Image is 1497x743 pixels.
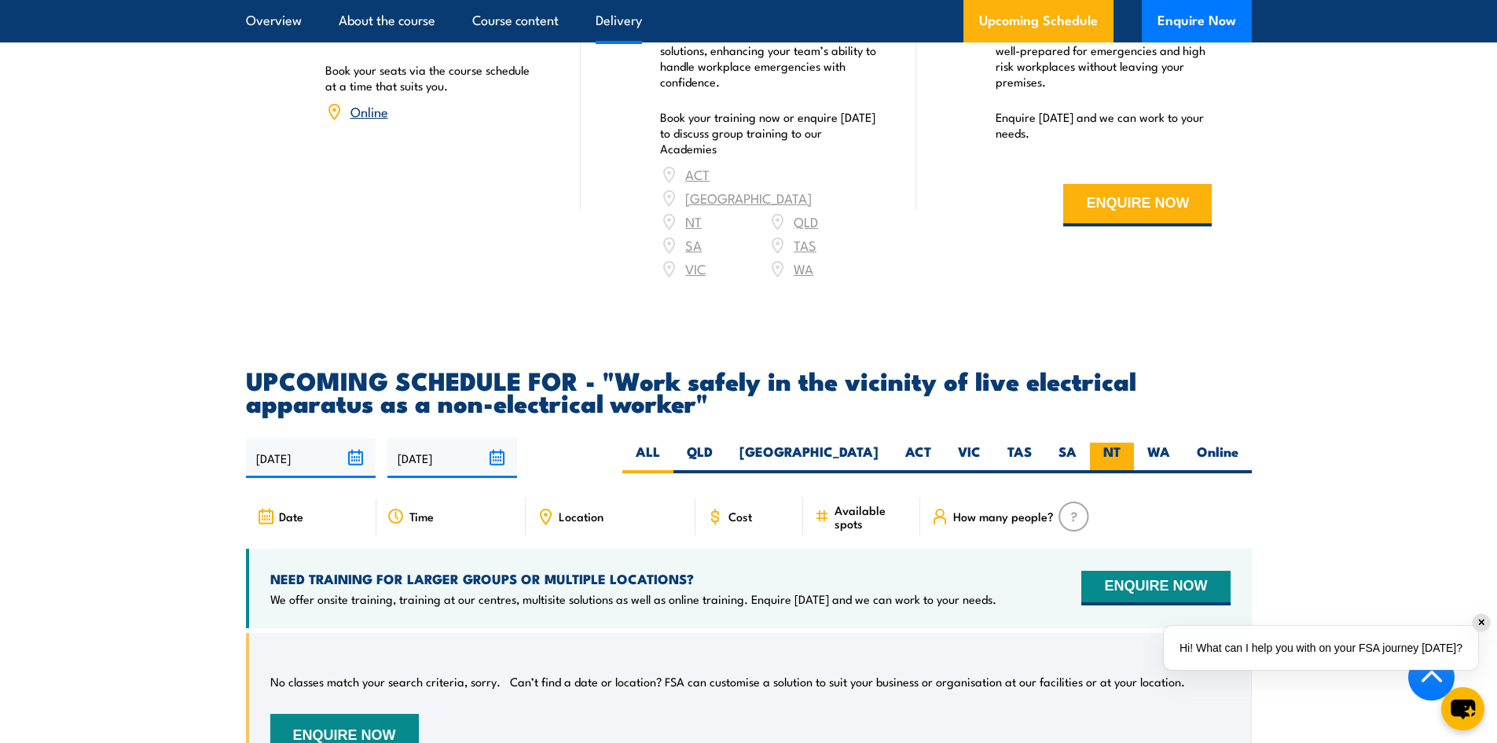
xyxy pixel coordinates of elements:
p: Book your training now or enquire [DATE] to discuss group training to our Academies [660,109,877,156]
label: Online [1183,443,1252,473]
label: QLD [673,443,726,473]
label: ACT [892,443,945,473]
label: ALL [622,443,673,473]
button: ENQUIRE NOW [1081,571,1230,605]
label: SA [1045,443,1090,473]
p: We offer onsite training, training at our centres, multisite solutions as well as online training... [270,591,996,607]
label: TAS [994,443,1045,473]
h4: NEED TRAINING FOR LARGER GROUPS OR MULTIPLE LOCATIONS? [270,570,996,587]
span: How many people? [953,509,1054,523]
span: Cost [728,509,752,523]
h2: UPCOMING SCHEDULE FOR - "Work safely in the vicinity of live electrical apparatus as a non-electr... [246,369,1252,413]
a: Online [350,101,388,120]
label: [GEOGRAPHIC_DATA] [726,443,892,473]
p: We offer convenient nationwide training tailored to you, ensuring your staff are well-prepared fo... [996,11,1213,90]
p: Enquire [DATE] and we can work to your needs. [996,109,1213,141]
span: Time [409,509,434,523]
p: No classes match your search criteria, sorry. [270,674,501,690]
label: WA [1134,443,1183,473]
label: VIC [945,443,994,473]
button: chat-button [1441,687,1484,730]
p: Can’t find a date or location? FSA can customise a solution to suit your business or organisation... [510,674,1185,690]
span: Location [559,509,604,523]
div: ✕ [1473,614,1490,631]
span: Available spots [835,503,909,530]
span: Date [279,509,303,523]
div: Hi! What can I help you with on your FSA journey [DATE]? [1164,626,1478,670]
input: To date [387,438,517,478]
button: ENQUIRE NOW [1063,184,1212,226]
label: NT [1090,443,1134,473]
p: Our Academies are located nationally and provide customised safety training solutions, enhancing ... [660,11,877,90]
p: Book your seats via the course schedule at a time that suits you. [325,62,542,94]
input: From date [246,438,376,478]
